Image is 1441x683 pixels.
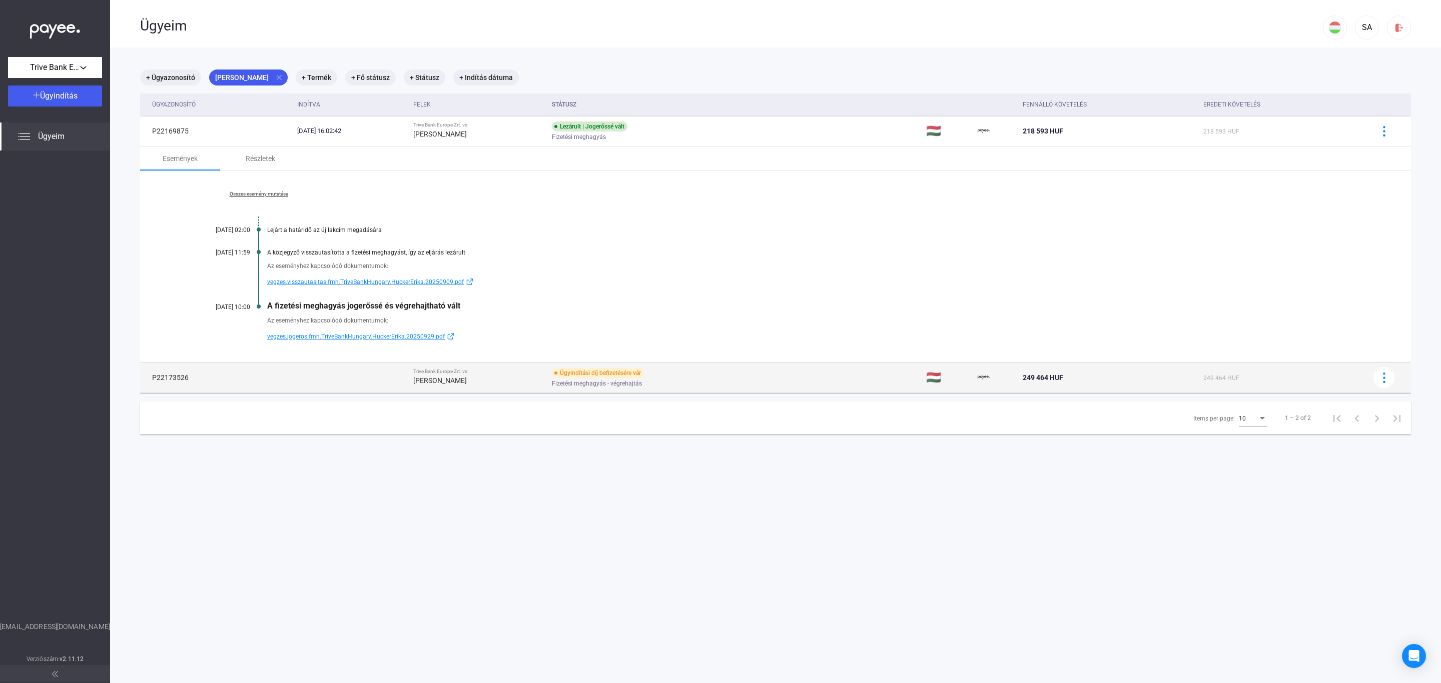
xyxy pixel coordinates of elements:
a: vegzes.jogeros.fmh.TriveBankHungary.HuckerErika.20250929.pdfexternal-link-blue [267,330,1361,342]
div: Felek [413,98,431,110]
span: 249 464 HUF [1203,374,1239,381]
td: 🇭🇺 [922,362,974,392]
button: SA [1355,15,1379,39]
button: more-blue [1373,120,1394,141]
div: Ügyazonosító [152,98,289,110]
img: logout-red [1394,22,1404,33]
img: payee-logo [978,371,990,383]
div: [DATE] 11:59 [190,249,250,256]
button: Last page [1387,408,1407,428]
a: vegzes.visszautasitas.fmh.TriveBankHungary.HuckerErika.20250909.pdfexternal-link-blue [267,276,1361,288]
button: logout-red [1387,15,1411,39]
div: A fizetési meghagyás jogerőssé és végrehajtható vált [267,301,1361,310]
div: Ügyindítási díj befizetésére vár [552,368,644,378]
img: more-blue [1379,372,1389,383]
a: Összes esemény mutatása [190,191,327,197]
div: Események [163,152,198,164]
div: Részletek [246,152,275,164]
img: payee-logo [978,125,990,137]
td: 🇭🇺 [922,116,974,146]
mat-chip: + Indítás dátuma [453,69,519,85]
span: 218 593 HUF [1023,127,1063,135]
div: [DATE] 02:00 [190,226,250,233]
div: [DATE] 10:00 [190,303,250,310]
button: First page [1327,408,1347,428]
div: Ügyazonosító [152,98,196,110]
div: Indítva [297,98,405,110]
div: SA [1358,21,1375,33]
div: Indítva [297,98,320,110]
mat-select: Items per page: [1239,412,1267,424]
mat-chip: + Fő státusz [345,69,396,85]
img: HU [1329,21,1341,33]
mat-chip: + Státusz [404,69,445,85]
div: Trive Bank Europe Zrt. vs [413,368,544,374]
strong: [PERSON_NAME] [413,376,467,384]
button: Ügyindítás [8,85,102,106]
span: Ügyeim [38,130,65,142]
div: Eredeti követelés [1203,98,1260,110]
img: external-link-blue [445,332,457,340]
img: arrow-double-left-grey.svg [52,671,58,677]
strong: v2.11.12 [60,655,84,662]
img: white-payee-white-dot.svg [30,18,80,39]
button: more-blue [1373,367,1394,388]
span: 249 464 HUF [1023,373,1063,381]
button: HU [1323,15,1347,39]
div: Fennálló követelés [1023,98,1196,110]
div: Lezárult | Jogerőssé vált [552,121,627,131]
img: list.svg [18,130,30,142]
img: more-blue [1379,126,1389,136]
strong: [PERSON_NAME] [413,130,467,138]
th: Státusz [548,93,922,116]
div: Felek [413,98,544,110]
td: P22173526 [140,362,293,392]
td: P22169875 [140,116,293,146]
img: external-link-blue [464,278,476,285]
div: A közjegyző visszautasította a fizetési meghagyást, így az eljárás lezárult [267,249,1361,256]
button: Previous page [1347,408,1367,428]
img: plus-white.svg [33,91,40,98]
button: Trive Bank Europe Zrt. [8,57,102,78]
span: 10 [1239,415,1246,422]
mat-icon: close [275,73,284,82]
div: Fennálló követelés [1023,98,1087,110]
div: 1 – 2 of 2 [1285,412,1311,424]
div: Az eseményhez kapcsolódó dokumentumok: [267,315,1361,325]
div: [DATE] 16:02:42 [297,126,405,136]
span: 218 593 HUF [1203,128,1239,135]
div: Ügyeim [140,17,1323,34]
mat-chip: + Ügyazonosító [140,69,201,85]
div: Trive Bank Europe Zrt. vs [413,122,544,128]
div: Eredeti követelés [1203,98,1361,110]
div: Lejárt a határidő az új lakcím megadására [267,226,1361,233]
mat-chip: [PERSON_NAME] [209,69,288,85]
div: Az eseményhez kapcsolódó dokumentumok: [267,261,1361,271]
span: Ügyindítás [40,91,78,100]
div: Items per page: [1193,412,1235,424]
span: Fizetési meghagyás [552,131,606,143]
span: Fizetési meghagyás - végrehajtás [552,377,642,389]
mat-chip: + Termék [296,69,337,85]
span: vegzes.jogeros.fmh.TriveBankHungary.HuckerErika.20250929.pdf [267,330,445,342]
div: Open Intercom Messenger [1402,644,1426,668]
button: Next page [1367,408,1387,428]
span: Trive Bank Europe Zrt. [30,61,80,73]
span: vegzes.visszautasitas.fmh.TriveBankHungary.HuckerErika.20250909.pdf [267,276,464,288]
